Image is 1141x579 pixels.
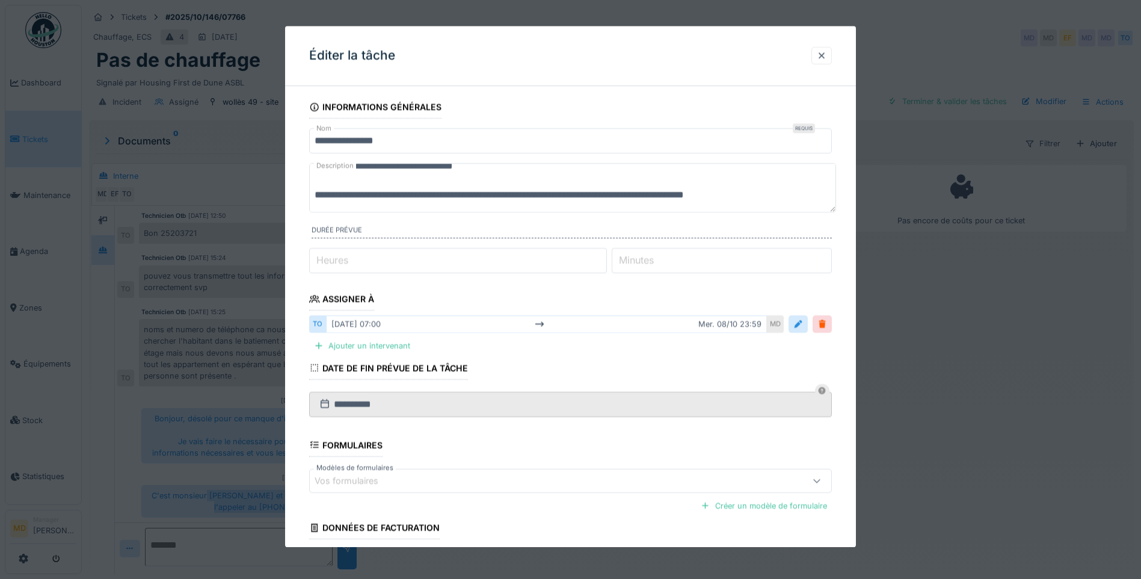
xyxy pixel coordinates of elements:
div: Créer un modèle de formulaire [696,498,832,514]
div: Ajouter un intervenant [309,338,415,355]
div: Date de fin prévue de la tâche [309,359,468,380]
label: Description [314,158,356,173]
div: TO [309,315,326,333]
div: Informations générales [309,98,441,119]
label: Minutes [617,253,656,268]
label: Durée prévue [312,226,832,239]
div: Vos formulaires [315,474,395,488]
div: MD [767,315,784,333]
h3: Éditer la tâche [309,48,395,63]
div: Formulaires [309,436,383,457]
label: Heures [314,253,351,268]
div: Requis [793,123,815,133]
div: [DATE] 07:00 mer. 08/10 23:59 [326,315,767,333]
label: Modèles de formulaires [314,463,396,473]
div: Données de facturation [309,519,440,539]
div: Assigner à [309,290,374,311]
label: Nom [314,123,334,134]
